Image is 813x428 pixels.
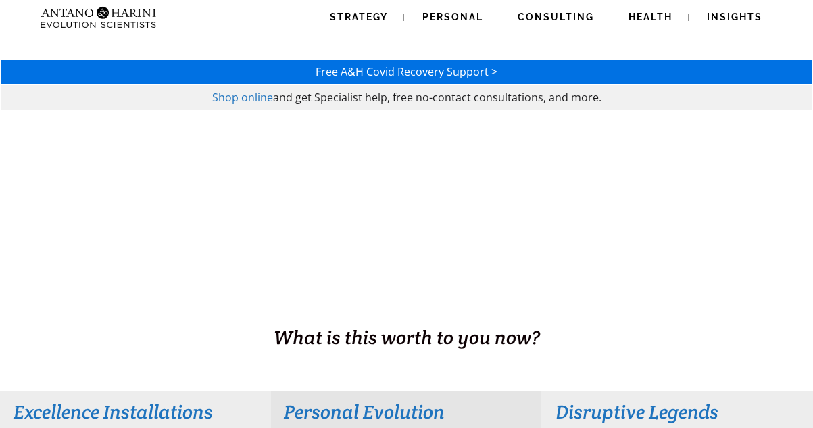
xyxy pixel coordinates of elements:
span: Health [629,11,672,22]
h1: BUSINESS. HEALTH. Family. Legacy [1,295,812,324]
h3: Excellence Installations [14,400,257,424]
h3: Disruptive Legends [556,400,799,424]
span: What is this worth to you now? [274,325,540,350]
a: Shop online [212,90,273,105]
span: Strategy [330,11,388,22]
span: Personal [422,11,483,22]
span: and get Specialist help, free no-contact consultations, and more. [273,90,601,105]
span: Insights [707,11,762,22]
span: Consulting [518,11,594,22]
a: Free A&H Covid Recovery Support > [316,64,497,79]
h3: Personal Evolution [284,400,528,424]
